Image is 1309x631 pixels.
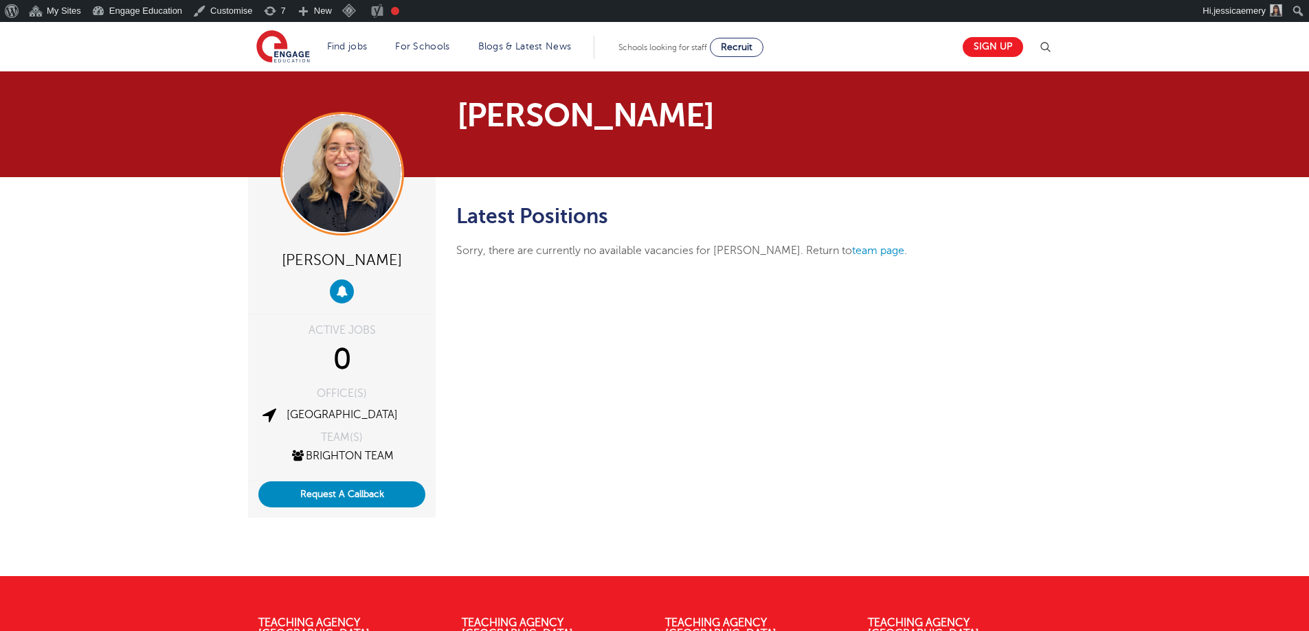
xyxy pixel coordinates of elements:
a: Recruit [710,38,763,57]
a: Brighton Team [290,450,394,462]
a: For Schools [395,41,449,51]
div: 0 [258,343,425,377]
a: Sign up [963,37,1023,57]
div: [PERSON_NAME] [258,246,425,273]
a: team page [852,244,904,257]
a: Find jobs [327,41,368,51]
a: [GEOGRAPHIC_DATA] [287,409,398,421]
div: OFFICE(S) [258,388,425,399]
h1: [PERSON_NAME] [457,99,783,132]
p: Sorry, there are currently no available vacancies for [PERSON_NAME]. Return to . [456,242,992,260]
h2: Latest Positions [456,205,992,228]
div: Focus keyphrase not set [391,7,399,15]
button: Request A Callback [258,481,425,507]
span: jessicaemery [1213,5,1266,16]
a: Blogs & Latest News [478,41,572,51]
span: Recruit [721,42,752,52]
div: TEAM(S) [258,432,425,443]
span: Schools looking for staff [618,43,707,52]
div: ACTIVE JOBS [258,325,425,336]
img: Engage Education [256,30,310,65]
